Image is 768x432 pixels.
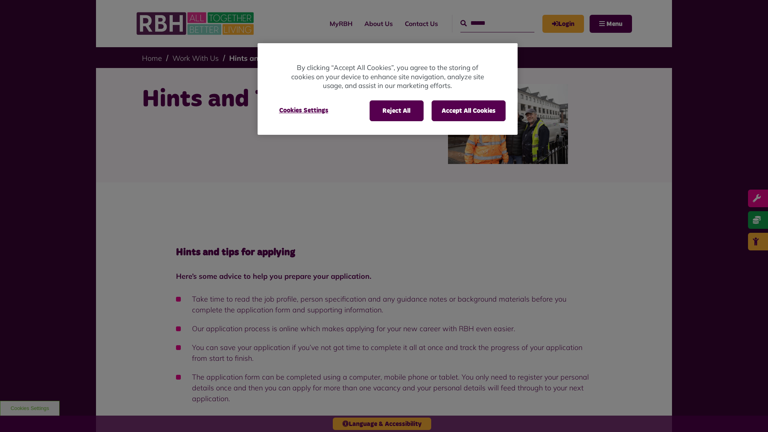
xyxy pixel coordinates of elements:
button: Reject All [370,100,424,121]
div: Cookie banner [258,43,518,135]
div: Privacy [258,43,518,135]
button: Accept All Cookies [432,100,506,121]
p: By clicking “Accept All Cookies”, you agree to the storing of cookies on your device to enhance s... [290,63,486,90]
button: Cookies Settings [270,100,338,120]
